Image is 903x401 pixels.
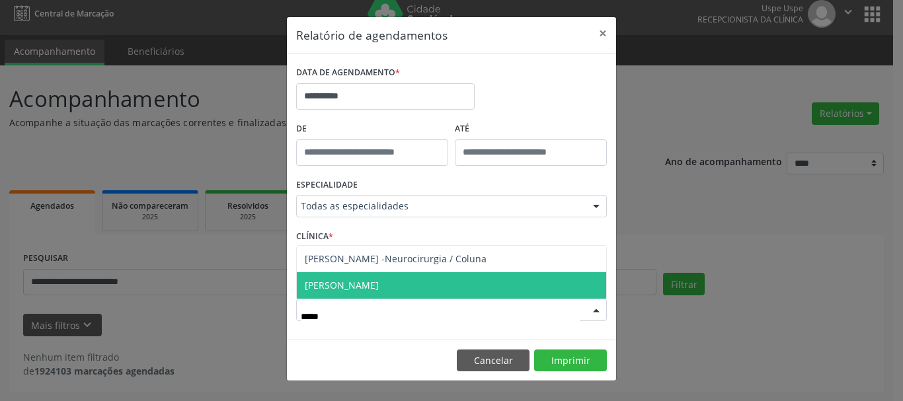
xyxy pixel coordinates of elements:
button: Cancelar [457,349,530,372]
span: Todas as especialidades [301,200,580,213]
span: [PERSON_NAME] [305,279,379,291]
label: De [296,119,448,139]
button: Close [590,17,616,50]
label: DATA DE AGENDAMENTO [296,63,400,83]
span: [PERSON_NAME] -Neurocirurgia / Coluna [305,252,487,265]
label: ESPECIALIDADE [296,175,358,196]
h5: Relatório de agendamentos [296,26,448,44]
button: Imprimir [534,349,607,372]
label: ATÉ [455,119,607,139]
label: CLÍNICA [296,227,333,247]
